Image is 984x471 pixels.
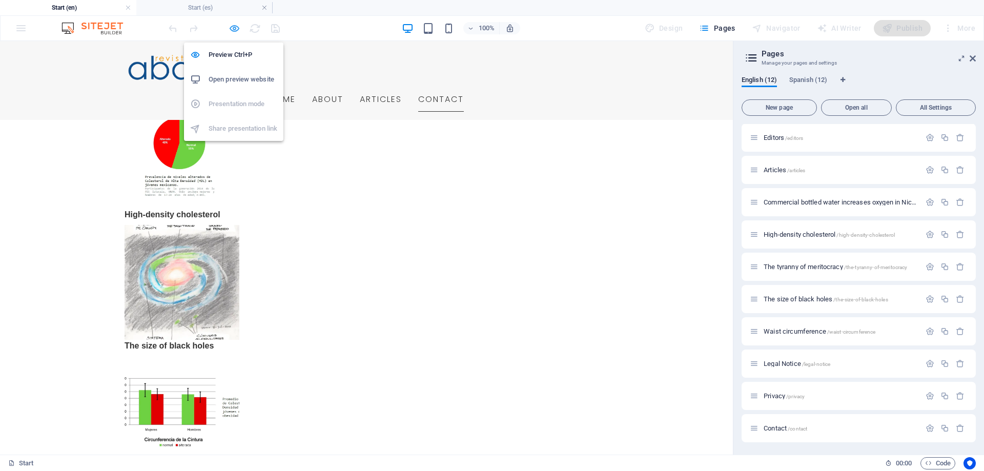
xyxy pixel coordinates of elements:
div: The tyranny of meritocracy/the-tyranny-of-meritocracy [761,263,920,270]
div: Settings [926,424,934,433]
h6: 100% [479,22,495,34]
span: /privacy [786,394,805,399]
span: 00 00 [896,457,912,469]
div: The size of black holes/the-size-of-black-holes [761,296,920,302]
span: Spanish (12) [789,74,827,88]
div: Remove [956,424,965,433]
div: Settings [926,262,934,271]
div: Settings [926,133,934,142]
div: Remove [956,359,965,368]
span: Pages [699,23,735,33]
span: /the-size-of-black-holes [833,297,888,302]
button: Code [920,457,955,469]
h6: Session time [885,457,912,469]
div: Remove [956,295,965,303]
span: Click to open page [764,166,805,174]
div: Remove [956,166,965,174]
i: On resize automatically adjust zoom level to fit chosen device. [505,24,515,33]
span: : [903,459,905,467]
div: High-density cholesterol/high-density-cholesterol [761,231,920,238]
div: Remove [956,133,965,142]
div: Remove [956,392,965,400]
div: Duplicate [940,230,949,239]
button: New page [742,99,817,116]
h4: Start (es) [136,2,273,13]
button: 100% [463,22,500,34]
div: Remove [956,198,965,207]
button: Usercentrics [963,457,976,469]
span: /contact [788,426,807,432]
div: Commercial bottled water increases oxygen in Nicotiana tabacum [761,199,920,206]
div: Duplicate [940,262,949,271]
div: Duplicate [940,392,949,400]
div: Language Tabs [742,76,976,95]
span: Click to open page [764,295,888,303]
a: Click to cancel selection. Double-click to open Pages [8,457,34,469]
span: Click to open page [764,263,907,271]
div: Settings [926,327,934,336]
div: Waist circumference/waist-circumference [761,328,920,335]
span: Click to open page [764,424,807,432]
div: Duplicate [940,424,949,433]
span: /editors [785,135,803,141]
div: Duplicate [940,133,949,142]
h3: Manage your pages and settings [762,58,955,68]
span: /waist-circumference [827,329,876,335]
div: Remove [956,230,965,239]
button: All Settings [896,99,976,116]
div: Settings [926,230,934,239]
div: Duplicate [940,327,949,336]
span: /articles [787,168,805,173]
span: Code [925,457,951,469]
div: Settings [926,198,934,207]
div: Duplicate [940,198,949,207]
span: /high-density-cholesterol [836,232,894,238]
div: Settings [926,392,934,400]
button: Pages [695,20,739,36]
h6: Open preview website [209,73,277,86]
div: Legal Notice/legal-notice [761,360,920,367]
button: Open all [821,99,892,116]
div: Design (Ctrl+Alt+Y) [641,20,687,36]
div: Remove [956,262,965,271]
span: /the-tyranny-of-meritocracy [844,264,908,270]
div: Contact/contact [761,425,920,432]
div: Duplicate [940,166,949,174]
div: Settings [926,359,934,368]
span: Click to open page [764,134,803,141]
span: /legal-notice [802,361,831,367]
div: Articles/articles [761,167,920,173]
div: Privacy/privacy [761,393,920,399]
div: Settings [926,166,934,174]
div: Editors/editors [761,134,920,141]
span: English (12) [742,74,777,88]
span: Open all [826,105,887,111]
span: High-density cholesterol [764,231,895,238]
span: New page [746,105,812,111]
h2: Pages [762,49,976,58]
span: Click to open page [764,360,830,367]
h6: Preview Ctrl+P [209,49,277,61]
span: Click to open page [764,392,805,400]
div: Settings [926,295,934,303]
img: Editor Logo [59,22,136,34]
span: Waist circumference [764,327,875,335]
div: Duplicate [940,295,949,303]
span: All Settings [900,105,971,111]
div: Remove [956,327,965,336]
div: Duplicate [940,359,949,368]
